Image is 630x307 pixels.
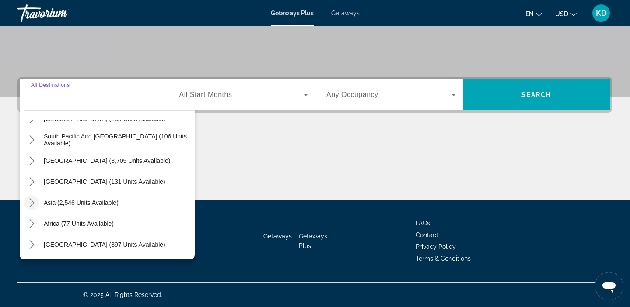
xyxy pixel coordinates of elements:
[17,2,105,24] a: Travorium
[39,132,195,148] button: Select destination: South Pacific and Oceania (106 units available)
[39,237,170,252] button: Select destination: Middle East (397 units available)
[416,255,471,262] a: Terms & Conditions
[31,90,161,100] input: Select destination
[44,178,165,185] span: [GEOGRAPHIC_DATA] (131 units available)
[24,132,39,148] button: Toggle South Pacific and Oceania (106 units available) submenu
[263,233,292,240] a: Getaways
[299,233,327,249] a: Getaways Plus
[44,220,114,227] span: Africa (77 units available)
[39,111,170,127] button: Select destination: Australia (238 units available)
[24,195,39,210] button: Toggle Asia (2,546 units available) submenu
[416,243,456,250] a: Privacy Policy
[39,195,123,210] button: Select destination: Asia (2,546 units available)
[39,174,170,190] button: Select destination: Central America (131 units available)
[596,9,607,17] span: KD
[31,82,70,88] span: All Destinations
[416,231,438,238] a: Contact
[44,199,119,206] span: Asia (2,546 units available)
[39,153,175,169] button: Select destination: South America (3,705 units available)
[590,4,612,22] button: User Menu
[271,10,314,17] a: Getaways Plus
[83,291,162,298] span: © 2025 All Rights Reserved.
[416,220,430,227] a: FAQs
[555,10,568,17] span: USD
[179,91,232,98] span: All Start Months
[24,153,39,169] button: Toggle South America (3,705 units available) submenu
[326,91,378,98] span: Any Occupancy
[20,106,195,259] div: Destination options
[463,79,611,110] button: Search
[525,10,534,17] span: en
[39,216,118,231] button: Select destination: Africa (77 units available)
[44,157,170,164] span: [GEOGRAPHIC_DATA] (3,705 units available)
[24,237,39,252] button: Toggle Middle East (397 units available) submenu
[595,272,623,300] iframe: Button to launch messaging window
[44,241,165,248] span: [GEOGRAPHIC_DATA] (397 units available)
[525,7,542,20] button: Change language
[20,79,610,110] div: Search widget
[24,216,39,231] button: Toggle Africa (77 units available) submenu
[521,91,551,98] span: Search
[331,10,360,17] a: Getaways
[44,133,190,147] span: South Pacific and [GEOGRAPHIC_DATA] (106 units available)
[555,7,577,20] button: Change currency
[24,111,39,127] button: Toggle Australia (238 units available) submenu
[24,174,39,190] button: Toggle Central America (131 units available) submenu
